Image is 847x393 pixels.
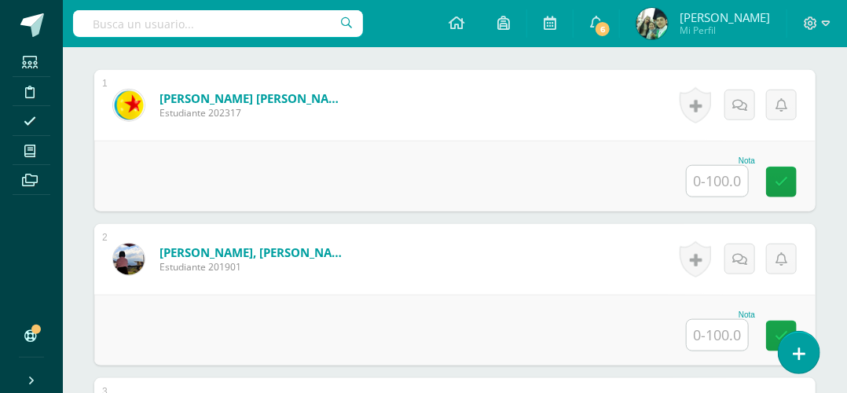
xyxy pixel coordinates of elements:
[594,20,611,38] span: 6
[680,24,770,37] span: Mi Perfil
[686,156,755,165] div: Nota
[113,90,145,121] img: d0f72e53ac7f59155aa9854f0d9dadb6.png
[686,310,755,319] div: Nota
[113,244,145,275] img: af22f60311ae575ed1db9c9bb33a5135.png
[636,8,668,39] img: 636c08a088cb3a3e8b557639fb6bb726.png
[687,320,748,351] input: 0-100.0
[159,244,348,260] a: [PERSON_NAME], [PERSON_NAME]
[73,10,363,37] input: Busca un usuario...
[159,260,348,274] span: Estudiante 201901
[687,166,748,196] input: 0-100.0
[159,106,348,119] span: Estudiante 202317
[159,90,348,106] a: [PERSON_NAME] [PERSON_NAME]
[680,9,770,25] span: [PERSON_NAME]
